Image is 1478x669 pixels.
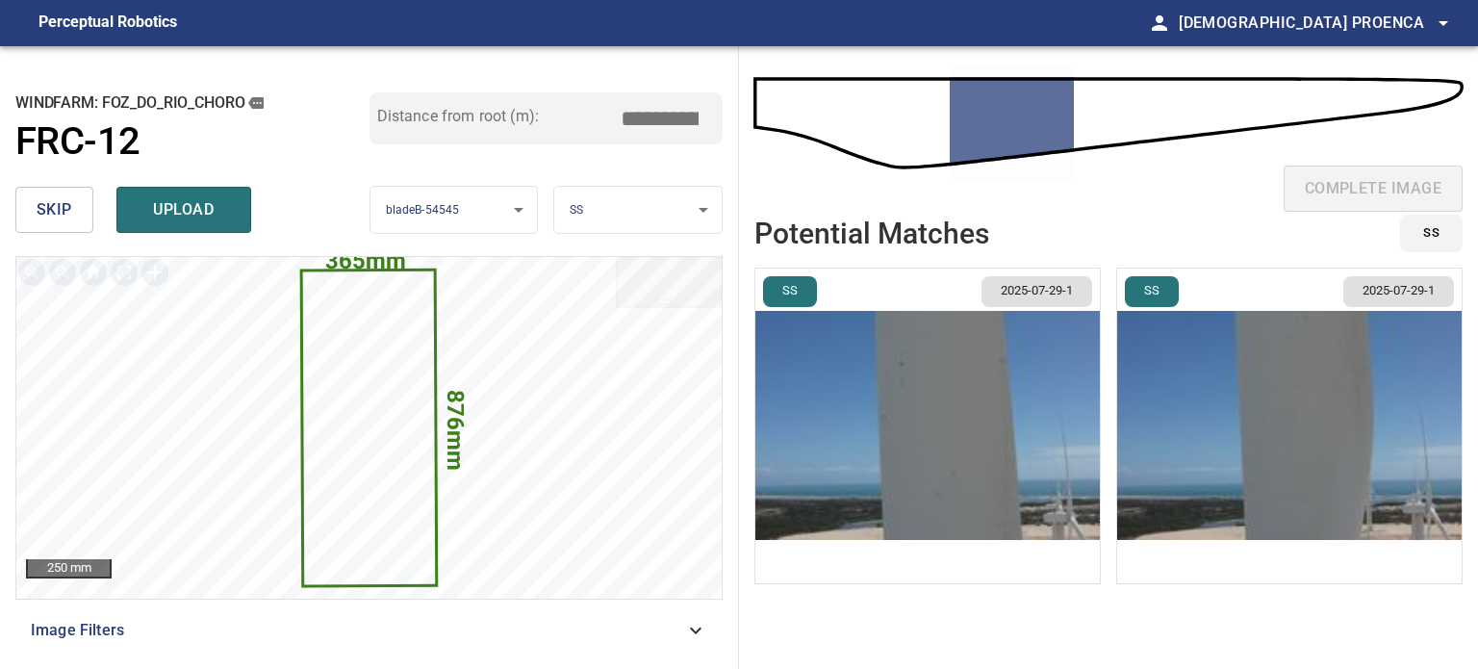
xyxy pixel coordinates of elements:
[1171,4,1455,42] button: [DEMOGRAPHIC_DATA] Proenca
[15,187,93,233] button: skip
[754,218,989,249] h2: Potential Matches
[442,390,469,471] text: 876mm
[31,619,684,642] span: Image Filters
[37,196,72,223] span: skip
[1148,12,1171,35] span: person
[1179,10,1455,37] span: [DEMOGRAPHIC_DATA] Proenca
[771,282,809,300] span: SS
[1125,276,1179,307] button: SS
[38,8,177,39] figcaption: Perceptual Robotics
[1423,222,1440,244] span: SS
[47,257,78,288] img: Zoom out
[1133,282,1171,300] span: SS
[570,203,583,217] span: SS
[15,119,140,165] h1: FRC-12
[116,187,251,233] button: upload
[1389,215,1463,252] div: id
[763,276,817,307] button: SS
[1117,269,1462,583] img: FOZ_DO_RIO_CHORO/FRC-12/2025-07-29-1/2025-07-29-1/inspectionData/image49wp53.jpg
[377,109,539,124] label: Distance from root (m):
[386,203,460,217] span: bladeB-54545
[16,257,47,288] img: Zoom in
[15,607,723,654] div: Image Filters
[554,186,722,235] div: SS
[140,257,170,288] img: Toggle selection
[755,269,1100,583] img: FOZ_DO_RIO_CHORO/FRC-12/2025-07-29-1/2025-07-29-1/inspectionData/image48wp52.jpg
[109,257,140,288] img: Toggle full page
[1432,12,1455,35] span: arrow_drop_down
[1351,282,1446,300] span: 2025-07-29-1
[1400,215,1463,252] button: SS
[989,282,1084,300] span: 2025-07-29-1
[245,92,267,114] button: copy message details
[78,257,109,288] img: Go home
[325,247,406,274] text: 365mm
[15,119,369,165] a: FRC-12
[370,186,538,235] div: bladeB-54545
[15,92,369,114] h2: windfarm: FOZ_DO_RIO_CHORO
[138,196,230,223] span: upload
